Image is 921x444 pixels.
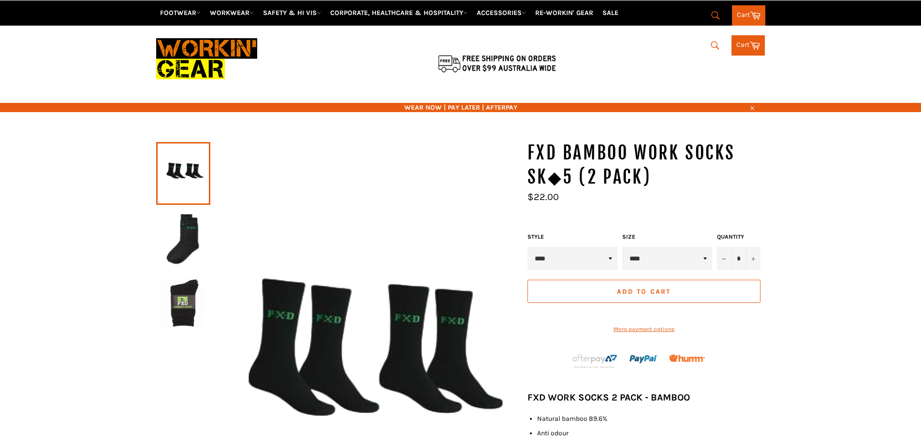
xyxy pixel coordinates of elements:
[746,247,760,270] button: Increase item quantity by one
[156,4,205,21] a: FOOTWEAR
[527,392,690,403] strong: FXD WORK SOCKS 2 PACK - BAMBOO
[527,191,559,202] span: $22.00
[537,429,765,438] li: Anti odour
[669,355,705,362] img: Humm_core_logo_RGB-01_300x60px_small_195d8312-4386-4de7-b182-0ef9b6303a37.png
[437,53,557,73] img: Flat $9.95 shipping Australia wide
[531,4,597,21] a: RE-WORKIN' GEAR
[473,4,530,21] a: ACCESSORIES
[717,233,760,241] label: Quantity
[717,247,731,270] button: Reduce item quantity by one
[206,4,258,21] a: WORKWEAR
[731,35,765,56] a: Cart
[161,276,205,329] img: FXD BAMBOO WORK SOCKS SK◆5 (2 Pack) - Workin' Gear
[617,287,671,296] span: Add to Cart
[622,233,712,241] label: Size
[527,325,760,333] a: More payment options
[161,212,205,265] img: FXD BAMBOO WORK SOCKS SK◆5 (2 Pack) - Workin' Gear
[156,103,765,112] span: WEAR NOW | PAY LATER | AFTERPAY
[527,280,760,303] button: Add to Cart
[732,5,765,26] a: Cart
[259,4,325,21] a: SAFETY & HI VIS
[599,4,622,21] a: SALE
[527,141,765,189] h1: FXD BAMBOO WORK SOCKS SK◆5 (2 Pack)
[571,353,618,370] img: Afterpay-Logo-on-dark-bg_large.png
[156,31,257,86] img: Workin Gear leaders in Workwear, Safety Boots, PPE, Uniforms. Australia's No.1 in Workwear
[629,345,658,373] img: paypal.png
[527,233,617,241] label: Style
[326,4,471,21] a: CORPORATE, HEALTHCARE & HOSPITALITY
[537,414,765,423] li: Natural bamboo 89.6%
